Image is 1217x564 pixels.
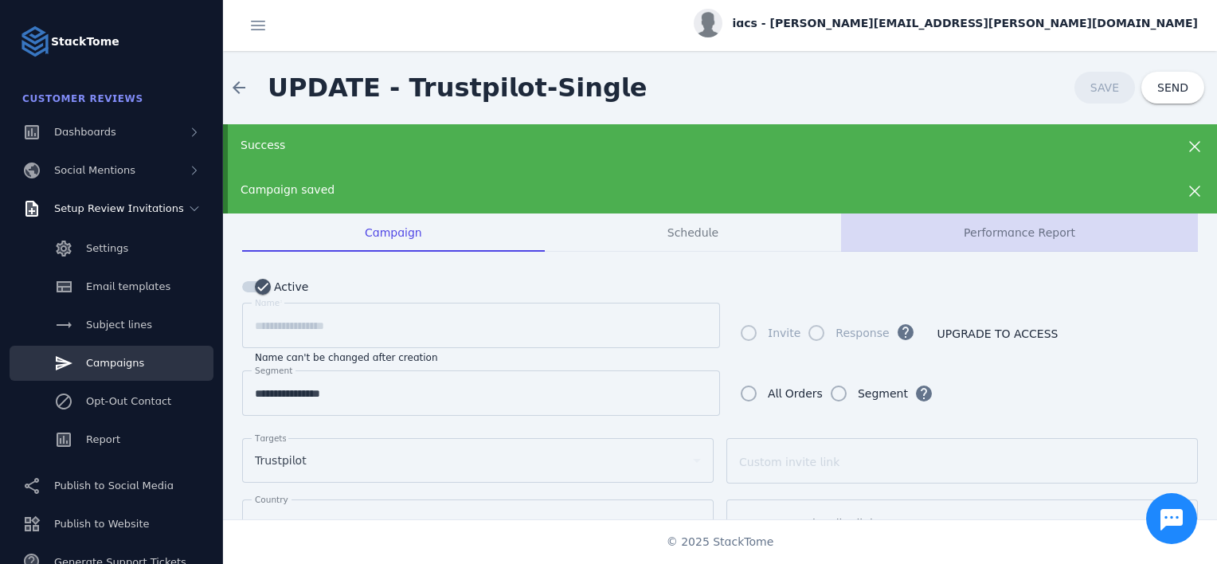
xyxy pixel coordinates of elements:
[241,137,1108,154] div: Success
[255,366,292,375] mat-label: Segment
[739,456,839,468] mat-label: Custom invite link
[1157,82,1188,93] span: SEND
[86,319,152,331] span: Subject lines
[86,357,144,369] span: Campaigns
[268,72,648,103] span: UPDATE - Trustpilot-Single
[937,328,1059,339] span: UPGRADE TO ACCESS
[86,433,120,445] span: Report
[255,348,438,364] mat-hint: Name can't be changed after creation
[964,227,1075,238] span: Performance Report
[694,9,722,37] img: profile.jpg
[19,25,51,57] img: Logo image
[10,231,213,266] a: Settings
[10,269,213,304] a: Email templates
[255,298,280,307] mat-label: Name
[54,202,184,214] span: Setup Review Invitations
[54,126,116,138] span: Dashboards
[51,33,119,50] strong: StackTome
[255,513,701,532] input: Country
[10,468,213,503] a: Publish to Social Media
[732,15,1198,32] span: iacs - [PERSON_NAME][EMAIL_ADDRESS][PERSON_NAME][DOMAIN_NAME]
[86,242,128,254] span: Settings
[365,227,422,238] span: Campaign
[255,384,707,403] input: Segment
[22,93,143,104] span: Customer Reviews
[765,323,800,343] label: Invite
[54,518,149,530] span: Publish to Website
[739,517,876,530] mat-label: Custom unsubscribe link
[855,384,908,403] label: Segment
[10,384,213,419] a: Opt-Out Contact
[667,227,718,238] span: Schedule
[54,164,135,176] span: Social Mentions
[255,451,307,470] span: Trustpilot
[667,534,774,550] span: © 2025 StackTome
[241,182,1108,198] div: Campaign saved
[86,395,171,407] span: Opt-Out Contact
[922,318,1074,350] button: UPGRADE TO ACCESS
[832,323,889,343] label: Response
[10,507,213,542] a: Publish to Website
[255,495,288,504] mat-label: Country
[255,433,287,443] mat-label: Targets
[86,280,170,292] span: Email templates
[1141,72,1204,104] button: SEND
[10,307,213,343] a: Subject lines
[694,9,1198,37] button: iacs - [PERSON_NAME][EMAIL_ADDRESS][PERSON_NAME][DOMAIN_NAME]
[271,277,308,296] label: Active
[10,346,213,381] a: Campaigns
[54,480,174,492] span: Publish to Social Media
[10,422,213,457] a: Report
[768,384,823,403] div: All Orders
